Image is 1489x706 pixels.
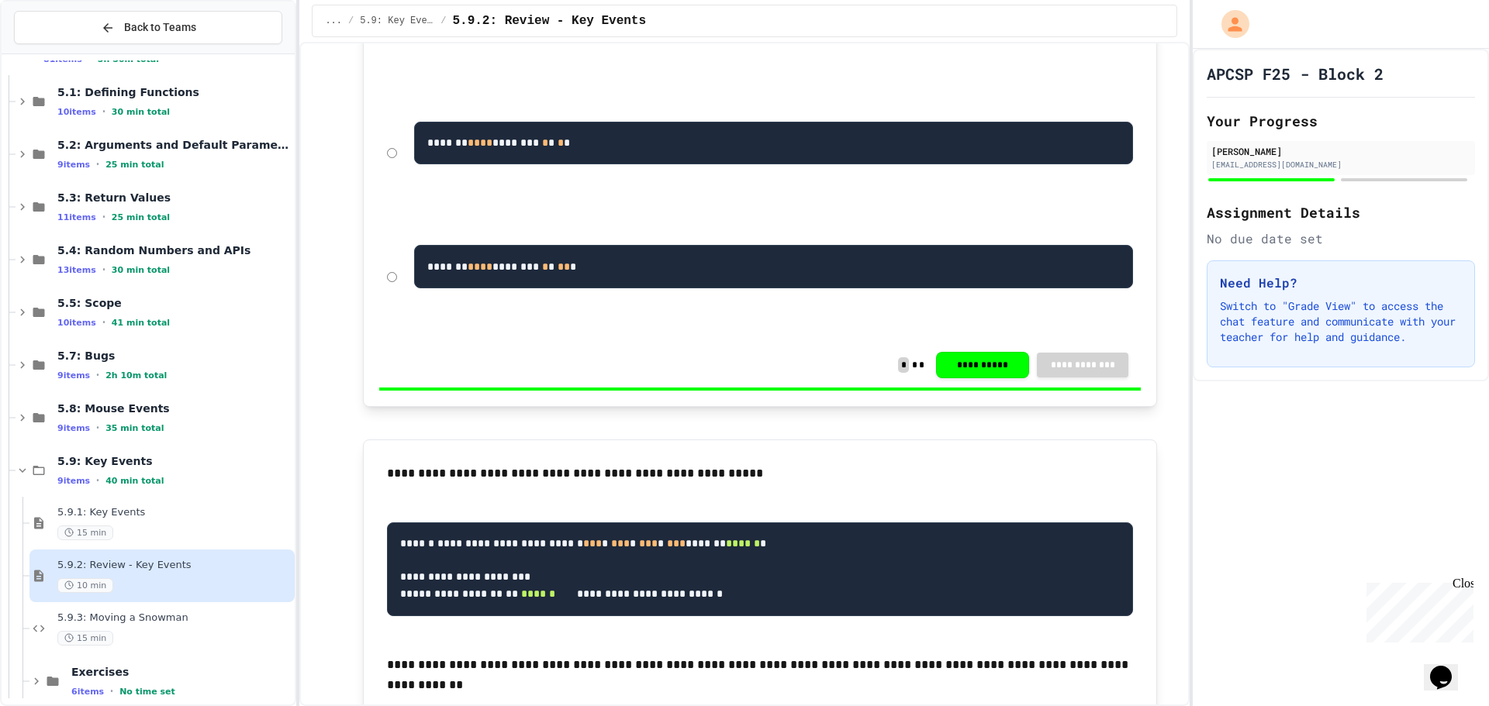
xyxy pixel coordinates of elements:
[57,476,90,486] span: 9 items
[1207,63,1384,84] h1: APCSP F25 - Block 2
[57,265,96,275] span: 13 items
[102,211,105,223] span: •
[112,107,170,117] span: 30 min total
[1207,229,1475,248] div: No due date set
[71,687,104,697] span: 6 items
[102,316,105,329] span: •
[96,158,99,170] span: •
[119,687,175,697] span: No time set
[102,105,105,118] span: •
[102,263,105,276] span: •
[57,578,113,593] span: 10 min
[57,107,96,117] span: 10 items
[1424,644,1473,691] iframe: chat widget
[57,525,113,540] span: 15 min
[1211,144,1470,158] div: [PERSON_NAME]
[57,296,292,310] span: 5.5: Scope
[1211,159,1470,170] div: [EMAIL_ADDRESS][DOMAIN_NAME]
[440,15,446,27] span: /
[96,369,99,381] span: •
[57,454,292,468] span: 5.9: Key Events
[348,15,354,27] span: /
[57,423,90,433] span: 9 items
[1360,577,1473,642] iframe: chat widget
[110,685,113,697] span: •
[1207,201,1475,223] h2: Assignment Details
[105,423,164,433] span: 35 min total
[57,349,292,363] span: 5.7: Bugs
[1205,6,1253,42] div: My Account
[57,243,292,257] span: 5.4: Random Numbers and APIs
[57,160,90,170] span: 9 items
[112,212,170,222] span: 25 min total
[57,559,292,572] span: 5.9.2: Review - Key Events
[57,212,96,222] span: 11 items
[452,12,646,30] span: 5.9.2: Review - Key Events
[57,318,96,328] span: 10 items
[57,85,292,99] span: 5.1: Defining Functions
[57,370,90,381] span: 9 items
[105,370,167,381] span: 2h 10m total
[71,665,292,679] span: Exercises
[57,138,292,152] span: 5.2: Arguments and Default Parameters
[1207,110,1475,132] h2: Your Progress
[1220,298,1462,345] p: Switch to "Grade View" to access the chat feature and communicate with your teacher for help and ...
[57,506,292,519] span: 5.9.1: Key Events
[112,265,170,275] span: 30 min total
[57,401,292,415] span: 5.8: Mouse Events
[57,191,292,205] span: 5.3: Return Values
[325,15,342,27] span: ...
[105,476,164,486] span: 40 min total
[57,631,113,646] span: 15 min
[105,160,164,170] span: 25 min total
[96,474,99,487] span: •
[57,611,292,625] span: 5.9.3: Moving a Snowman
[1220,274,1462,292] h3: Need Help?
[96,422,99,434] span: •
[360,15,434,27] span: 5.9: Key Events
[124,19,196,36] span: Back to Teams
[6,6,107,98] div: Chat with us now!Close
[112,318,170,328] span: 41 min total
